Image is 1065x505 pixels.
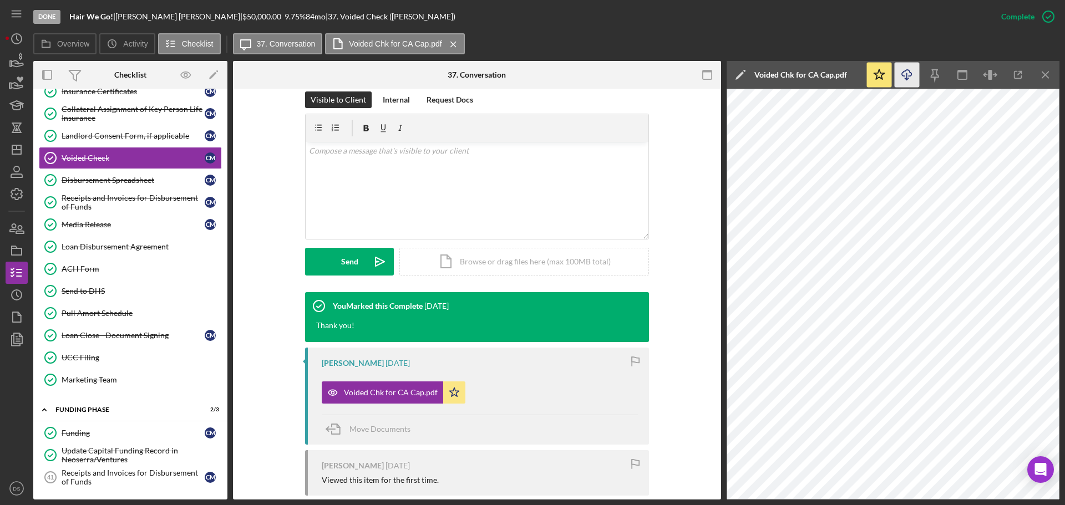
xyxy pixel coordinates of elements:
[62,429,205,437] div: Funding
[421,91,479,108] button: Request Docs
[39,302,222,324] a: Pull Amort Schedule
[285,12,306,21] div: 9.75 %
[55,406,191,413] div: Funding Phase
[99,33,155,54] button: Activity
[39,125,222,147] a: Landlord Consent Form, if applicableCM
[257,39,316,48] label: 37. Conversation
[69,12,113,21] b: Hair We Go!
[205,330,216,341] div: C M
[205,197,216,208] div: C M
[62,131,205,140] div: Landlord Consent Form, if applicable
[305,91,372,108] button: Visible to Client
[57,39,89,48] label: Overview
[62,193,205,211] div: Receipts and Invoices for Disbursement of Funds
[349,424,410,433] span: Move Documents
[123,39,148,48] label: Activity
[62,154,205,162] div: Voided Check
[62,331,205,340] div: Loan Close - Document Signing
[424,302,449,310] time: 2025-07-25 15:43
[33,10,60,24] div: Done
[316,320,354,331] div: Thank you!
[62,220,205,229] div: Media Release
[311,91,366,108] div: Visible to Client
[754,70,847,79] div: Voided Chk for CA Cap.pdf
[344,388,438,397] div: Voided Chk for CA Cap.pdf
[322,415,422,443] button: Move Documents
[62,242,221,251] div: Loan Disbursement Agreement
[448,70,506,79] div: 37. Conversation
[990,6,1059,28] button: Complete
[62,264,221,273] div: ACH Form
[62,446,221,464] div: Update Capital Funding Record in Neoserra/Ventures
[322,381,465,404] button: Voided Chk for CA Cap.pdf
[115,12,242,21] div: [PERSON_NAME] [PERSON_NAME] |
[182,39,214,48] label: Checklist
[62,176,205,185] div: Disbursement Spreadsheet
[6,477,28,499] button: DS
[341,248,358,276] div: Send
[39,258,222,280] a: ACH Form
[39,369,222,391] a: Marketing Team
[39,80,222,103] a: Insurance CertificatesCM
[39,169,222,191] a: Disbursement SpreadsheetCM
[39,191,222,213] a: Receipts and Invoices for Disbursement of FundsCM
[69,12,115,21] div: |
[39,466,222,488] a: 41Receipts and Invoices for Disbursement of FundsCM
[205,152,216,164] div: C M
[386,461,410,470] time: 2025-07-17 15:55
[62,105,205,123] div: Collateral Assignment of Key Person Life Insurance
[39,324,222,346] a: Loan Close - Document SigningCM
[205,175,216,186] div: C M
[199,406,219,413] div: 2 / 3
[1001,6,1034,28] div: Complete
[205,472,216,483] div: C M
[114,70,146,79] div: Checklist
[377,91,415,108] button: Internal
[39,346,222,369] a: UCC Filing
[39,280,222,302] a: Send to DHS
[1027,456,1054,483] div: Open Intercom Messenger
[62,87,205,96] div: Insurance Certificates
[322,359,384,368] div: [PERSON_NAME]
[39,422,222,444] a: FundingCM
[13,486,20,492] text: DS
[62,353,221,362] div: UCC Filing
[205,86,216,97] div: C M
[33,33,97,54] button: Overview
[205,130,216,141] div: C M
[333,302,423,310] div: You Marked this Complete
[39,213,222,236] a: Media ReleaseCM
[39,236,222,258] a: Loan Disbursement Agreement
[242,12,285,21] div: $50,000.00
[62,375,221,384] div: Marketing Team
[62,468,205,486] div: Receipts and Invoices for Disbursement of Funds
[383,91,410,108] div: Internal
[158,33,221,54] button: Checklist
[326,12,455,21] div: | 37. Voided Check ([PERSON_NAME])
[39,444,222,466] a: Update Capital Funding Record in Neoserra/Ventures
[322,476,439,484] div: Viewed this item for the first time.
[62,287,221,295] div: Send to DHS
[205,427,216,438] div: C M
[305,248,394,276] button: Send
[205,219,216,230] div: C M
[349,39,442,48] label: Voided Chk for CA Cap.pdf
[205,108,216,119] div: C M
[233,33,323,54] button: 37. Conversation
[62,309,221,318] div: Pull Amort Schedule
[386,359,410,368] time: 2025-07-17 15:59
[39,147,222,169] a: Voided CheckCM
[39,103,222,125] a: Collateral Assignment of Key Person Life InsuranceCM
[427,91,473,108] div: Request Docs
[325,33,464,54] button: Voided Chk for CA Cap.pdf
[306,12,326,21] div: 84 mo
[322,461,384,470] div: [PERSON_NAME]
[47,474,54,481] tspan: 41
